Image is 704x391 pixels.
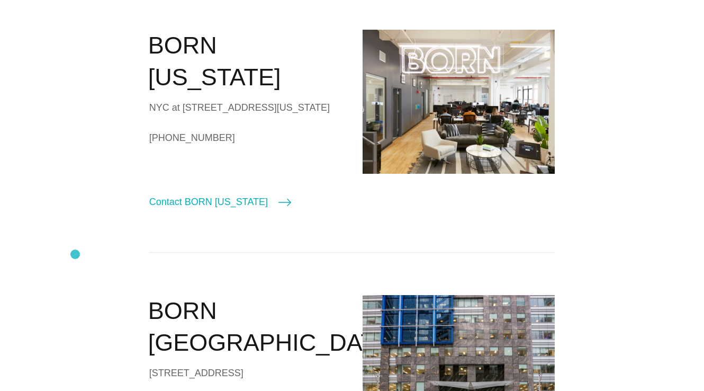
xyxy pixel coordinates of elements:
[148,295,341,359] h2: BORN [GEOGRAPHIC_DATA]
[149,194,291,209] a: Contact BORN [US_STATE]
[149,100,341,115] div: NYC at [STREET_ADDRESS][US_STATE]
[149,365,341,381] div: [STREET_ADDRESS]
[149,130,341,146] a: [PHONE_NUMBER]
[148,30,341,94] h2: BORN [US_STATE]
